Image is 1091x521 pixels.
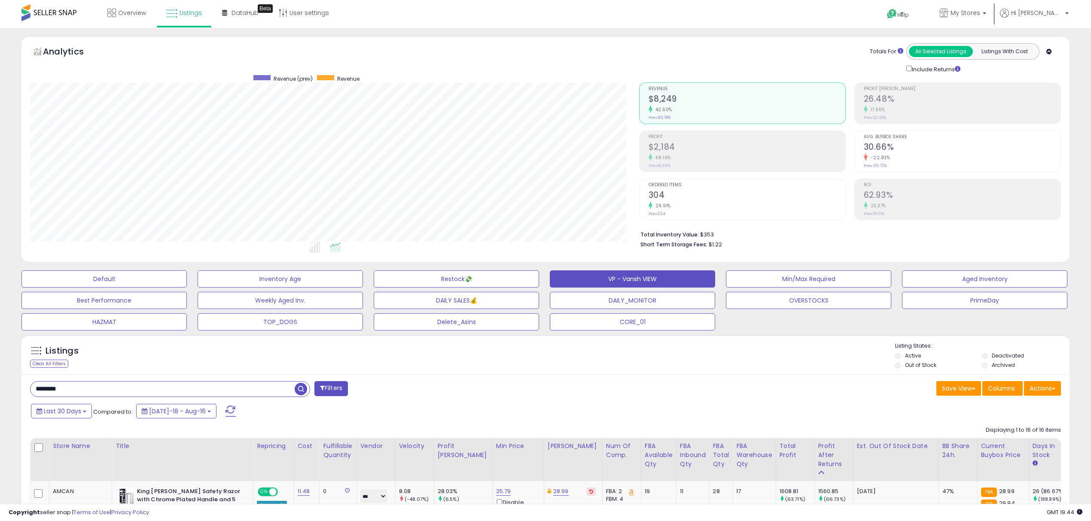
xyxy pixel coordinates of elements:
[21,292,187,309] button: Best Performance
[649,87,845,91] span: Revenue
[649,142,845,154] h2: $2,184
[553,487,569,496] a: 28.99
[864,211,884,216] small: Prev: 51.01%
[649,94,845,106] h2: $8,249
[905,352,921,359] label: Active
[198,292,363,309] button: Weekly Aged Inv.
[652,154,671,161] small: 68.16%
[1033,442,1064,460] div: Days In Stock
[198,270,363,288] button: Inventory Age
[680,442,706,469] div: FBA inbound Qty
[942,488,971,495] div: 47%
[902,270,1067,288] button: Aged Inventory
[709,240,722,248] span: $1.22
[649,115,670,120] small: Prev: $5,785
[374,313,539,330] button: Delete_Asins
[649,211,665,216] small: Prev: 234
[496,487,511,496] a: 25.79
[73,508,110,516] a: Terms of Use
[111,508,149,516] a: Privacy Policy
[780,488,814,495] div: 1608.81
[868,154,890,161] small: -22.83%
[232,9,259,17] span: DataHub
[548,442,599,451] div: [PERSON_NAME]
[736,442,772,469] div: FBA Warehouse Qty
[645,442,673,469] div: FBA Available Qty
[323,488,350,495] div: 0
[257,442,290,451] div: Repricing
[909,46,973,57] button: All Selected Listings
[864,87,1061,91] span: Profit [PERSON_NAME]
[314,381,348,396] button: Filters
[981,442,1025,460] div: Current Buybox Price
[951,9,980,17] span: My Stores
[606,442,637,460] div: Num of Comp.
[982,381,1023,396] button: Columns
[857,442,935,451] div: Est. Out Of Stock Date
[93,408,133,416] span: Compared to:
[640,229,1055,239] li: $353
[374,270,539,288] button: Restock💸
[649,163,670,168] small: Prev: $1,299
[905,361,936,369] label: Out of Stock
[857,488,932,495] p: [DATE]
[887,9,897,19] i: Get Help
[864,135,1061,139] span: Avg. Buybox Share
[9,508,40,516] strong: Copyright
[259,488,269,496] span: ON
[1033,488,1067,495] div: 26 (86.67%)
[652,203,671,209] small: 29.91%
[936,381,981,396] button: Save View
[606,488,634,495] div: FBA: 2
[736,488,769,495] div: 17
[640,241,707,248] b: Short Term Storage Fees:
[864,190,1061,202] h2: 62.93%
[992,352,1024,359] label: Deactivated
[258,4,273,13] div: Tooltip anchor
[864,163,887,168] small: Prev: 39.73%
[1024,381,1061,396] button: Actions
[1011,9,1063,17] span: Hi [PERSON_NAME]
[780,442,811,460] div: Total Profit
[357,438,395,481] th: CSV column name: cust_attr_2_Vendor
[277,488,290,496] span: OFF
[649,190,845,202] h2: 304
[44,407,81,415] span: Last 30 Days
[438,442,489,460] div: Profit [PERSON_NAME]
[118,488,135,505] img: 41pGaPo206L._SL40_.jpg
[337,75,360,82] span: Revenue
[649,135,845,139] span: Profit
[438,488,492,495] div: 28.03%
[399,488,434,495] div: 8.08
[9,509,149,517] div: seller snap | |
[895,342,1070,350] p: Listing States:
[680,488,703,495] div: 11
[972,46,1036,57] button: Listings With Cost
[323,442,353,460] div: Fulfillable Quantity
[43,45,101,60] h5: Analytics
[360,442,392,451] div: Vendor
[399,442,430,451] div: Velocity
[1047,508,1082,516] span: 2025-09-16 19:44 GMT
[981,488,997,497] small: FBA
[868,203,886,209] small: 23.37%
[986,426,1061,434] div: Displaying 1 to 16 of 16 items
[868,106,885,113] small: 17.95%
[870,48,903,56] div: Totals For
[864,115,886,120] small: Prev: 22.45%
[713,442,729,469] div: FBA Total Qty
[864,142,1061,154] h2: 30.66%
[640,231,699,238] b: Total Inventory Value:
[649,183,845,188] span: Ordered Items
[550,292,715,309] button: DAILY_MONITOR
[1033,460,1038,467] small: Days In Stock.
[726,292,891,309] button: OVERSTOCKS
[550,313,715,330] button: CORE_01
[992,361,1015,369] label: Archived
[46,345,79,357] h5: Listings
[900,64,971,74] div: Include Returns
[864,94,1061,106] h2: 26.48%
[713,488,726,495] div: 28
[30,360,68,368] div: Clear All Filters
[298,442,316,451] div: Cost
